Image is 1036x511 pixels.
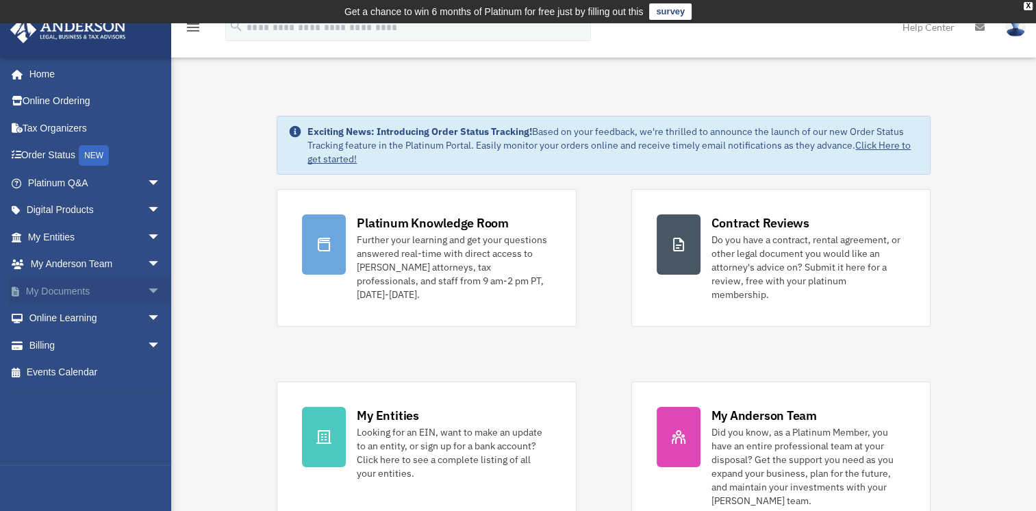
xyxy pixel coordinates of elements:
a: survey [649,3,692,20]
div: Did you know, as a Platinum Member, you have an entire professional team at your disposal? Get th... [711,425,905,508]
i: search [229,18,244,34]
a: Digital Productsarrow_drop_down [10,197,181,224]
a: menu [185,24,201,36]
a: Events Calendar [10,359,181,386]
span: arrow_drop_down [147,223,175,251]
div: close [1024,2,1033,10]
div: NEW [79,145,109,166]
a: Home [10,60,175,88]
span: arrow_drop_down [147,332,175,360]
a: Order StatusNEW [10,142,181,170]
i: menu [185,19,201,36]
a: My Entitiesarrow_drop_down [10,223,181,251]
div: Contract Reviews [711,214,809,232]
div: Get a chance to win 6 months of Platinum for free just by filling out this [344,3,644,20]
div: Do you have a contract, rental agreement, or other legal document you would like an attorney's ad... [711,233,905,301]
a: Online Learningarrow_drop_down [10,305,181,332]
img: Anderson Advisors Platinum Portal [6,16,130,43]
span: arrow_drop_down [147,169,175,197]
a: Tax Organizers [10,114,181,142]
a: Billingarrow_drop_down [10,332,181,359]
span: arrow_drop_down [147,277,175,306]
div: My Anderson Team [711,407,817,424]
div: Based on your feedback, we're thrilled to announce the launch of our new Order Status Tracking fe... [307,125,918,166]
div: Further your learning and get your questions answered real-time with direct access to [PERSON_NAM... [357,233,551,301]
a: My Documentsarrow_drop_down [10,277,181,305]
strong: Exciting News: Introducing Order Status Tracking! [307,125,532,138]
div: Platinum Knowledge Room [357,214,509,232]
span: arrow_drop_down [147,305,175,333]
span: arrow_drop_down [147,251,175,279]
div: Looking for an EIN, want to make an update to an entity, or sign up for a bank account? Click her... [357,425,551,480]
a: Click Here to get started! [307,139,911,165]
img: User Pic [1005,17,1026,37]
a: Contract Reviews Do you have a contract, rental agreement, or other legal document you would like... [631,189,931,327]
a: My Anderson Teamarrow_drop_down [10,251,181,278]
div: My Entities [357,407,418,424]
a: Online Ordering [10,88,181,115]
a: Platinum Knowledge Room Further your learning and get your questions answered real-time with dire... [277,189,576,327]
a: Platinum Q&Aarrow_drop_down [10,169,181,197]
span: arrow_drop_down [147,197,175,225]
